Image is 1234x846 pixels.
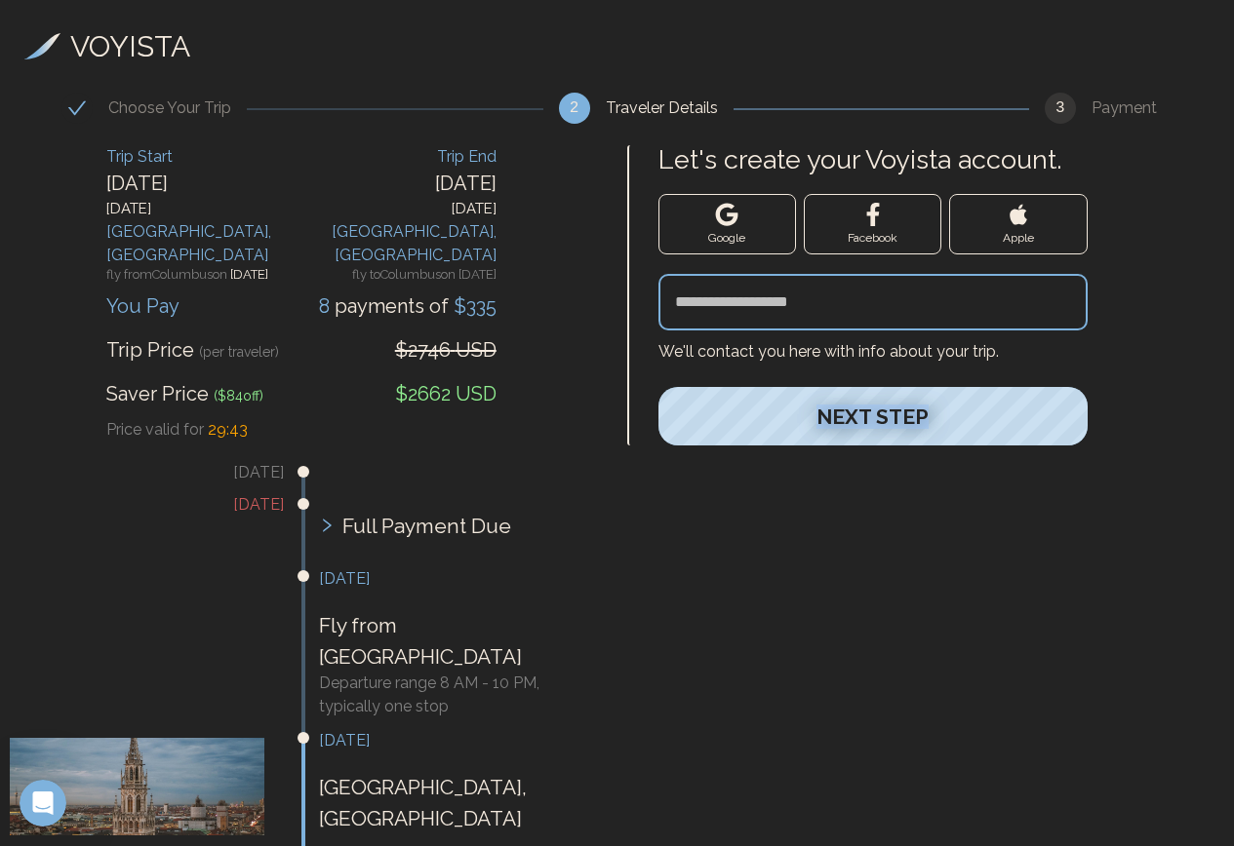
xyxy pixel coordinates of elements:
[106,335,279,365] div: Trip Price
[10,738,284,835] img: Munich
[319,772,593,833] p: [GEOGRAPHIC_DATA] , [GEOGRAPHIC_DATA]
[319,610,593,672] p: Fly from [GEOGRAPHIC_DATA]
[301,220,497,267] div: [GEOGRAPHIC_DATA] , [GEOGRAPHIC_DATA]
[10,493,284,517] h3: [DATE]
[319,291,497,321] div: payment s of
[20,780,66,827] iframe: Intercom live chat
[319,294,335,318] span: 8
[106,198,301,220] div: [DATE]
[395,382,497,405] span: $2662 USD
[658,194,796,254] button: Google
[106,291,179,321] div: You Pay
[106,169,301,198] div: [DATE]
[559,93,590,124] div: 2
[804,194,941,254] button: Facebook
[10,461,284,484] h3: [DATE]
[949,194,1087,254] button: Apple
[658,387,1088,445] button: Next Step
[106,420,204,439] span: Price valid for
[449,294,497,318] span: $ 335
[301,267,497,287] div: fly to Columbus on [DATE]
[108,96,247,120] div: Choose Your Trip
[319,567,593,591] h3: [DATE]
[106,267,301,287] div: fly from Columbus on
[106,379,263,408] div: Saver Price
[301,198,497,220] div: [DATE]
[708,230,745,246] span: Google
[24,33,60,60] img: Voyista Logo
[208,420,248,439] span: 29 : 43
[319,729,593,752] h3: [DATE]
[319,672,593,718] h3: Departure range 8 AM - 10 PM, typically one stop
[1092,96,1173,120] div: Payment
[658,145,1088,174] label: Let's create your Voyista account.
[301,145,497,169] div: Trip End
[230,267,268,282] span: [DATE]
[395,338,497,362] span: $2746 USD
[24,24,190,68] a: VOYISTA
[199,344,279,360] span: (per traveler)
[106,145,301,169] div: Trip Start
[1045,93,1076,124] div: 3
[816,404,929,429] span: Next Step
[342,511,511,542] span: Full Payment Due
[106,220,301,267] div: [GEOGRAPHIC_DATA] , [GEOGRAPHIC_DATA]
[1003,230,1034,246] span: Apple
[848,230,897,246] span: Facebook
[301,169,497,198] div: [DATE]
[214,388,263,404] span: ($ 84 off)
[658,330,1088,364] h4: We'll contact you here with info about your trip.
[70,24,190,68] h3: VOYISTA
[606,96,734,120] div: Traveler Details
